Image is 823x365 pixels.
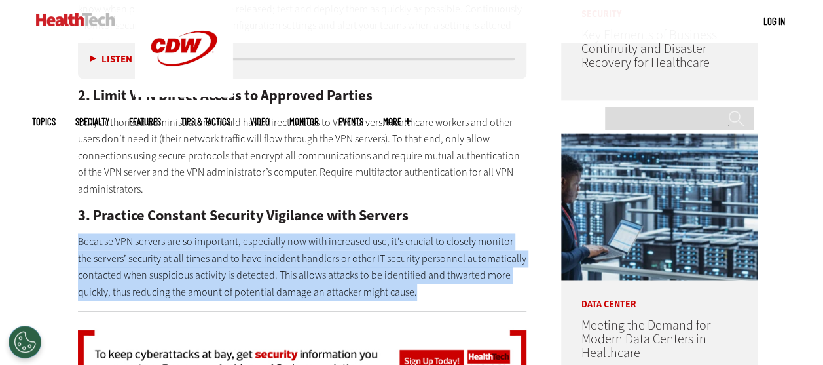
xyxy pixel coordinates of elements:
a: Events [338,117,363,126]
a: CDW [135,86,233,100]
div: User menu [763,14,785,28]
p: Because VPN servers are so important, especially now with increased use, it’s crucial to closely ... [78,233,527,300]
a: Tips & Tactics [181,117,230,126]
p: Data Center [561,280,758,309]
a: Log in [763,15,785,27]
span: Specialty [75,117,109,126]
a: Features [129,117,161,126]
div: Cookies Settings [9,326,41,358]
h2: 3. Practice Constant Security Vigilance with Servers [78,208,527,223]
button: Open Preferences [9,326,41,358]
p: Only authorized administrators should have direct access to VPN servers. Healthcare workers and o... [78,114,527,198]
a: MonITor [289,117,319,126]
span: More [383,117,411,126]
a: Meeting the Demand for Modern Data Centers in Healthcare [581,317,710,362]
img: engineer with laptop overlooking data center [561,133,758,280]
img: Home [36,13,115,26]
a: Video [250,117,270,126]
span: Topics [32,117,56,126]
